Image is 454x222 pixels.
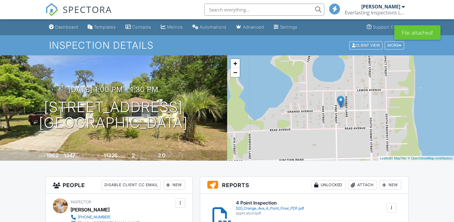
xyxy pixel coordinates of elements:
[364,22,407,33] a: Support Center
[45,3,59,16] img: The Best Home Inspection Software - Spectora
[349,43,384,47] a: Client View
[104,152,118,159] div: 11326
[348,180,377,190] div: Attach
[167,24,183,29] div: Metrics
[236,211,304,216] div: application/pdf
[280,24,297,29] div: Settings
[349,41,383,49] div: Client View
[39,99,188,131] h1: [STREET_ADDRESS] [GEOGRAPHIC_DATA]
[46,177,192,194] h3: People
[391,156,407,160] a: © MapTiler
[234,22,266,33] a: Advanced
[379,180,401,190] div: New
[71,205,110,214] div: [PERSON_NAME]
[231,59,240,68] a: Zoom in
[243,24,264,29] div: Advanced
[200,24,227,29] div: Automations
[45,8,112,21] a: SPECTORA
[76,154,85,158] span: sq. ft.
[231,68,240,77] a: Zoom out
[119,154,126,158] span: sq.ft.
[271,22,300,33] a: Settings
[123,22,154,33] a: Contacts
[64,152,75,159] div: 1347
[55,24,78,29] div: Dashboard
[47,22,80,33] a: Dashboard
[94,24,116,29] div: Templates
[39,154,46,158] span: Built
[394,25,440,40] div: File attached!
[102,180,161,190] div: Disable Client CC Email
[378,156,454,161] div: |
[132,24,151,29] div: Contacts
[47,152,58,159] div: 1962
[158,152,165,159] div: 2.0
[132,152,135,159] div: 2
[85,22,118,33] a: Templates
[49,40,405,51] h1: Inspection Details
[361,4,400,10] div: [PERSON_NAME]
[190,22,229,33] a: Automations (Basic)
[236,206,304,211] div: 520_Orange_Ave_4_Point_Final_PDF.pdf
[200,177,408,194] h3: Reports
[204,4,324,16] input: Search everything...
[90,154,103,158] span: Lot Size
[385,41,404,49] div: More
[68,85,158,94] h3: [DATE] 1:00 pm - 1:30 pm
[163,180,185,190] div: New
[136,154,152,158] span: bedrooms
[63,3,112,16] span: SPECTORA
[78,215,110,220] div: [PHONE_NUMBER]
[71,200,91,204] span: Inspector
[380,156,390,160] a: Leaflet
[408,156,452,160] a: © OpenStreetMap contributors
[158,22,185,33] a: Metrics
[311,180,346,190] div: Unlocked
[71,214,140,220] a: [PHONE_NUMBER]
[345,10,405,16] div: Everlasting Inspections LLC
[236,200,304,216] a: 4 Point Inspection 520_Orange_Ave_4_Point_Final_PDF.pdf application/pdf
[236,200,304,206] h6: 4 Point Inspection
[373,24,405,29] div: Support Center
[166,154,183,158] span: bathrooms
